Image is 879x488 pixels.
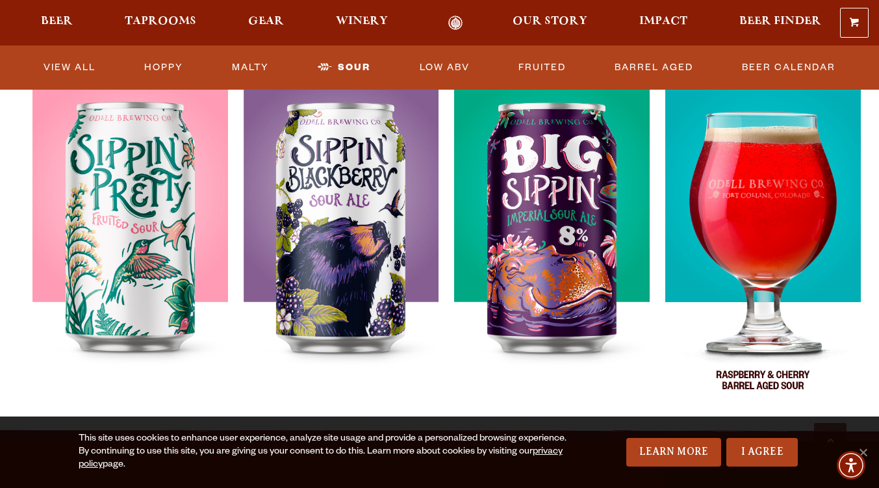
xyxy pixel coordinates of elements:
a: Sippin’ Blackberry Blackberry Sour 4.6 ABV Sippin’ Blackberry Sippin’ Blackberry [244,34,439,404]
a: Beer Finder [731,16,830,31]
span: Taprooms [125,16,196,27]
a: Taprooms [116,16,205,31]
a: Hoppy [139,53,188,83]
a: Odell Home [431,16,480,31]
a: I Agree [726,438,798,467]
a: Low ABV [414,53,475,83]
div: Accessibility Menu [837,451,865,480]
span: Our Story [513,16,587,27]
a: Malty [227,53,274,83]
a: Our Story [504,16,596,31]
a: Gear [240,16,292,31]
a: Friek Raspberry Cherry Sour 6.7 ABV Friek Friek [665,34,861,404]
a: Beer Calendar [737,53,841,83]
img: Big Sippin’ [454,79,650,404]
div: This site uses cookies to enhance user experience, analyze site usage and provide a personalized ... [79,433,567,472]
a: [PERSON_NAME]’ Pretty Fruited Sour 4.5 ABV Sippin’ Pretty Sippin’ Pretty [32,34,228,404]
span: Impact [639,16,687,27]
span: Beer [41,16,73,27]
img: Friek [665,79,861,404]
a: privacy policy [79,447,563,470]
a: Sour [312,53,376,83]
img: Sippin’ Pretty [32,79,228,404]
a: Impact [631,16,696,31]
span: Winery [336,16,388,27]
a: Winery [327,16,396,31]
a: Big Sippin’ Imperial Sour Ale 8.0 ABV Big Sippin’ Big Sippin’ [454,34,650,404]
a: Learn More [626,438,722,467]
a: View All [38,53,101,83]
span: Gear [248,16,284,27]
img: Sippin’ Blackberry [244,79,439,404]
a: Fruited [513,53,571,83]
a: Beer [32,16,81,31]
span: Beer Finder [739,16,821,27]
a: Barrel Aged [609,53,698,83]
